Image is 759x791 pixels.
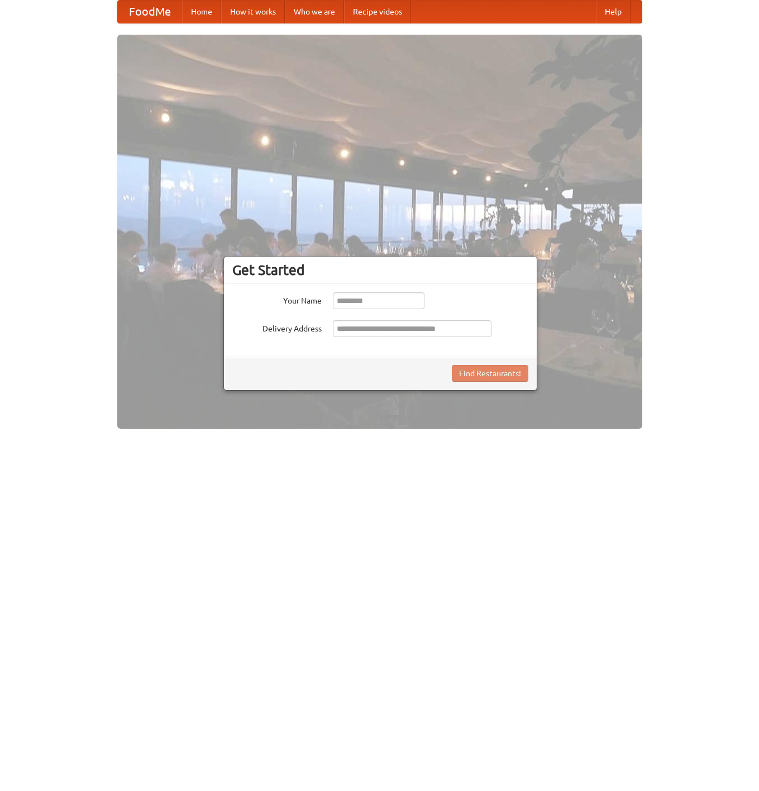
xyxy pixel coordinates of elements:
[221,1,285,23] a: How it works
[452,365,528,382] button: Find Restaurants!
[118,1,182,23] a: FoodMe
[232,262,528,278] h3: Get Started
[285,1,344,23] a: Who we are
[596,1,631,23] a: Help
[344,1,411,23] a: Recipe videos
[182,1,221,23] a: Home
[232,320,322,334] label: Delivery Address
[232,292,322,306] label: Your Name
